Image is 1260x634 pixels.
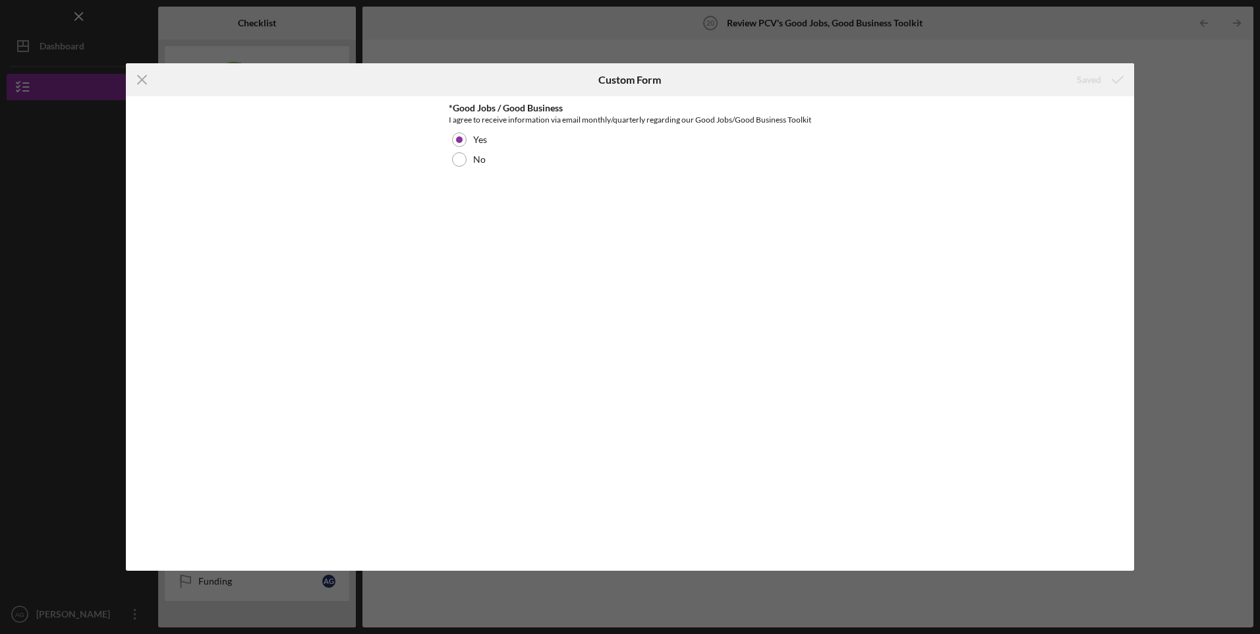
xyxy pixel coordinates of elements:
[598,74,661,86] h6: Custom Form
[473,134,487,145] label: Yes
[449,113,811,127] div: I agree to receive information via email monthly/quarterly regarding our Good Jobs/Good Business ...
[1077,67,1101,93] div: Saved
[1064,67,1134,93] button: Saved
[449,103,811,113] div: *Good Jobs / Good Business
[473,154,486,165] label: No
